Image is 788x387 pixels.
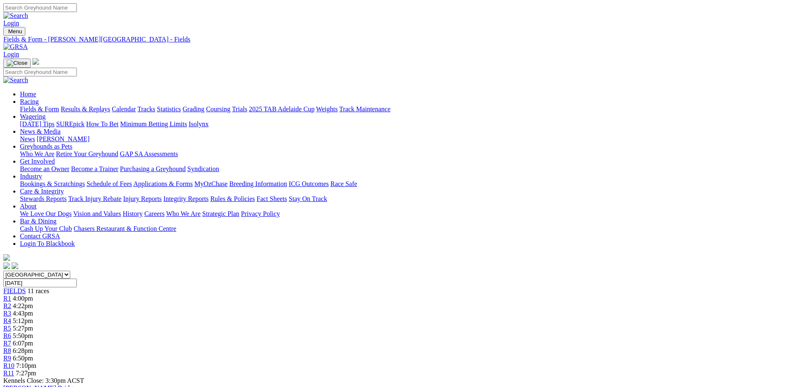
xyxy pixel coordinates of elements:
span: Menu [8,28,22,34]
a: Who We Are [166,210,201,217]
a: Industry [20,173,42,180]
a: ICG Outcomes [289,180,329,187]
a: MyOzChase [194,180,228,187]
span: 5:27pm [13,325,33,332]
a: Wagering [20,113,46,120]
a: Purchasing a Greyhound [120,165,186,172]
a: Minimum Betting Limits [120,120,187,127]
a: Become an Owner [20,165,69,172]
a: R1 [3,295,11,302]
a: Stewards Reports [20,195,66,202]
a: Who We Are [20,150,54,157]
a: About [20,203,37,210]
button: Toggle navigation [3,27,25,36]
a: Get Involved [20,158,55,165]
a: GAP SA Assessments [120,150,178,157]
a: Injury Reports [123,195,162,202]
div: Industry [20,180,785,188]
a: Rules & Policies [210,195,255,202]
span: R10 [3,362,15,369]
img: GRSA [3,43,28,51]
a: News & Media [20,128,61,135]
a: Track Injury Rebate [68,195,121,202]
a: Syndication [187,165,219,172]
span: R4 [3,317,11,324]
a: Bookings & Scratchings [20,180,85,187]
a: [PERSON_NAME] [37,135,89,142]
div: Racing [20,105,785,113]
a: Cash Up Your Club [20,225,72,232]
div: Care & Integrity [20,195,785,203]
a: Grading [183,105,204,113]
img: twitter.svg [12,262,18,269]
span: 7:27pm [16,370,36,377]
span: 5:50pm [13,332,33,339]
a: Breeding Information [229,180,287,187]
a: Calendar [112,105,136,113]
a: R5 [3,325,11,332]
a: 2025 TAB Adelaide Cup [249,105,314,113]
a: Bar & Dining [20,218,56,225]
a: SUREpick [56,120,84,127]
a: Greyhounds as Pets [20,143,72,150]
span: 4:43pm [13,310,33,317]
a: Results & Replays [61,105,110,113]
div: Bar & Dining [20,225,785,233]
a: Coursing [206,105,231,113]
span: 4:22pm [13,302,33,309]
img: facebook.svg [3,262,10,269]
a: Track Maintenance [339,105,390,113]
a: R6 [3,332,11,339]
a: [DATE] Tips [20,120,54,127]
a: Racing [20,98,39,105]
a: R9 [3,355,11,362]
input: Search [3,68,77,76]
a: R3 [3,310,11,317]
a: Home [20,91,36,98]
a: News [20,135,35,142]
a: R11 [3,370,14,377]
a: Trials [232,105,247,113]
input: Select date [3,279,77,287]
a: Weights [316,105,338,113]
a: Login [3,20,19,27]
input: Search [3,3,77,12]
a: Become a Trainer [71,165,118,172]
img: logo-grsa-white.png [3,254,10,261]
a: Schedule of Fees [86,180,132,187]
a: Contact GRSA [20,233,60,240]
a: Care & Integrity [20,188,64,195]
div: About [20,210,785,218]
a: Race Safe [330,180,357,187]
a: Fields & Form - [PERSON_NAME][GEOGRAPHIC_DATA] - Fields [3,36,785,43]
a: Statistics [157,105,181,113]
a: Tracks [137,105,155,113]
button: Toggle navigation [3,59,31,68]
a: Fact Sheets [257,195,287,202]
span: 4:00pm [13,295,33,302]
a: Retire Your Greyhound [56,150,118,157]
span: 11 races [27,287,49,294]
a: Privacy Policy [241,210,280,217]
a: FIELDS [3,287,26,294]
a: R7 [3,340,11,347]
a: Stay On Track [289,195,327,202]
a: History [123,210,142,217]
img: logo-grsa-white.png [32,58,39,65]
a: Careers [144,210,164,217]
a: Login [3,51,19,58]
a: R2 [3,302,11,309]
span: R8 [3,347,11,354]
div: Get Involved [20,165,785,173]
a: We Love Our Dogs [20,210,71,217]
a: Vision and Values [73,210,121,217]
img: Close [7,60,27,66]
span: 6:50pm [13,355,33,362]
